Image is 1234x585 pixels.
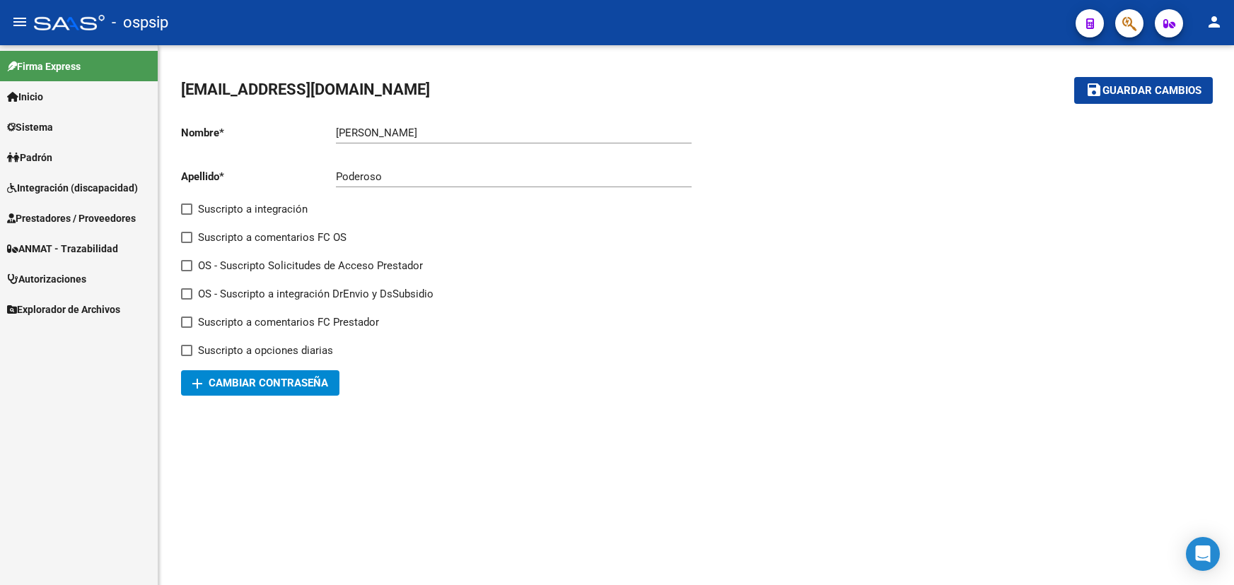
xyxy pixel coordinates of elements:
span: Suscripto a comentarios FC Prestador [198,314,379,331]
mat-icon: add [189,375,206,392]
span: OS - Suscripto a integración DrEnvio y DsSubsidio [198,285,433,302]
span: OS - Suscripto Solicitudes de Acceso Prestador [198,257,423,274]
span: Inicio [7,89,43,105]
span: Firma Express [7,59,81,74]
span: Sistema [7,119,53,135]
p: Nombre [181,125,336,141]
span: Autorizaciones [7,271,86,287]
span: - ospsip [112,7,168,38]
mat-icon: save [1085,81,1102,98]
span: Cambiar Contraseña [192,377,328,389]
span: Integración (discapacidad) [7,180,138,196]
span: Guardar cambios [1102,85,1201,97]
span: [EMAIL_ADDRESS][DOMAIN_NAME] [181,81,430,98]
mat-icon: person [1206,13,1223,30]
button: Cambiar Contraseña [181,370,339,396]
span: Padrón [7,150,52,165]
button: Guardar cambios [1074,77,1213,103]
mat-icon: menu [11,13,28,30]
p: Apellido [181,169,336,184]
span: Explorador de Archivos [7,302,120,317]
span: Suscripto a opciones diarias [198,342,333,359]
span: ANMAT - Trazabilidad [7,241,118,256]
span: Suscripto a integración [198,201,308,218]
div: Open Intercom Messenger [1186,537,1220,571]
span: Suscripto a comentarios FC OS [198,229,347,246]
span: Prestadores / Proveedores [7,211,136,226]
